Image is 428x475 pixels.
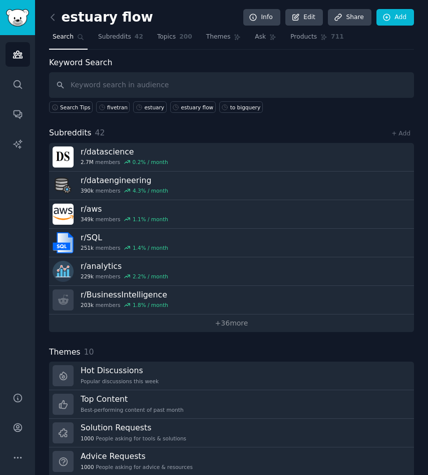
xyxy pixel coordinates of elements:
[179,33,192,42] span: 200
[181,104,214,111] div: estuary flow
[287,29,347,50] a: Products711
[49,390,414,419] a: Top ContentBest-performing content of past month
[49,257,414,286] a: r/analytics229kmembers2.2% / month
[251,29,280,50] a: Ask
[219,101,263,113] a: to bigquery
[49,58,112,67] label: Keyword Search
[81,289,168,300] h3: r/ BusinessIntelligence
[81,159,168,166] div: members
[53,261,74,282] img: analytics
[53,175,74,196] img: dataengineering
[84,347,94,357] span: 10
[81,435,186,442] div: People asking for tools & solutions
[81,216,168,223] div: members
[81,204,168,214] h3: r/ aws
[81,187,94,194] span: 390k
[133,187,168,194] div: 4.3 % / month
[49,200,414,229] a: r/aws349kmembers1.1% / month
[53,146,74,168] img: datascience
[81,435,94,442] span: 1000
[49,419,414,447] a: Solution Requests1000People asking for tools & solutions
[133,159,168,166] div: 0.2 % / month
[53,204,74,225] img: aws
[81,273,94,280] span: 229k
[49,101,93,113] button: Search Tips
[96,101,130,113] a: fivetran
[81,378,159,385] div: Popular discussions this week
[49,127,92,139] span: Subreddits
[230,104,260,111] div: to bigquery
[133,101,166,113] a: estuary
[49,10,153,26] h2: estuary flow
[170,101,216,113] a: estuary flow
[81,301,168,308] div: members
[81,146,168,157] h3: r/ datascience
[6,9,29,27] img: GummySearch logo
[81,463,94,470] span: 1000
[206,33,231,42] span: Themes
[255,33,266,42] span: Ask
[49,72,414,98] input: Keyword search in audience
[53,33,74,42] span: Search
[81,463,193,470] div: People asking for advice & resources
[49,346,81,359] span: Themes
[49,229,414,257] a: r/SQL251kmembers1.4% / month
[391,130,410,137] a: + Add
[81,159,94,166] span: 2.7M
[98,33,131,42] span: Subreddits
[81,244,168,251] div: members
[53,232,74,253] img: SQL
[81,187,168,194] div: members
[203,29,245,50] a: Themes
[81,273,168,280] div: members
[154,29,196,50] a: Topics200
[285,9,323,26] a: Edit
[135,33,143,42] span: 42
[290,33,317,42] span: Products
[81,175,168,186] h3: r/ dataengineering
[133,301,168,308] div: 1.8 % / month
[95,29,147,50] a: Subreddits42
[328,9,371,26] a: Share
[243,9,280,26] a: Info
[49,143,414,172] a: r/datascience2.7Mmembers0.2% / month
[81,422,186,433] h3: Solution Requests
[81,301,94,308] span: 203k
[81,365,159,376] h3: Hot Discussions
[81,394,184,404] h3: Top Content
[95,128,105,137] span: 42
[49,362,414,390] a: Hot DiscussionsPopular discussions this week
[81,232,168,243] h3: r/ SQL
[81,244,94,251] span: 251k
[81,406,184,413] div: Best-performing content of past month
[107,104,128,111] div: fivetran
[60,104,91,111] span: Search Tips
[331,33,344,42] span: 711
[81,261,168,271] h3: r/ analytics
[157,33,176,42] span: Topics
[133,216,168,223] div: 1.1 % / month
[49,29,88,50] a: Search
[144,104,164,111] div: estuary
[133,244,168,251] div: 1.4 % / month
[81,216,94,223] span: 349k
[49,286,414,314] a: r/BusinessIntelligence203kmembers1.8% / month
[133,273,168,280] div: 2.2 % / month
[81,451,193,461] h3: Advice Requests
[49,314,414,332] a: +36more
[376,9,414,26] a: Add
[49,172,414,200] a: r/dataengineering390kmembers4.3% / month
